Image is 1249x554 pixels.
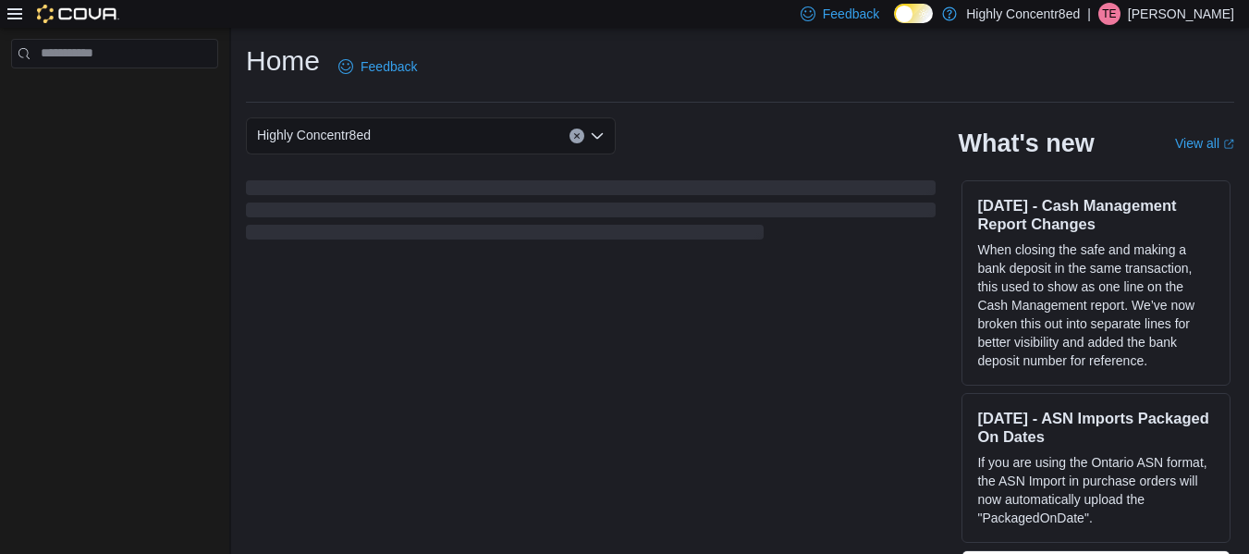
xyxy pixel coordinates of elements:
p: | [1087,3,1091,25]
h3: [DATE] - Cash Management Report Changes [977,196,1215,233]
nav: Complex example [11,72,218,117]
button: Clear input [569,129,584,143]
h1: Home [246,43,320,80]
img: Cova [37,5,119,23]
span: Highly Concentr8ed [257,124,371,146]
a: Feedback [331,48,424,85]
p: [PERSON_NAME] [1128,3,1234,25]
input: Dark Mode [894,4,933,23]
span: Feedback [823,5,879,23]
p: When closing the safe and making a bank deposit in the same transaction, this used to show as one... [977,240,1215,370]
h3: [DATE] - ASN Imports Packaged On Dates [977,409,1215,446]
h2: What's new [958,129,1094,158]
span: Feedback [361,57,417,76]
p: Highly Concentr8ed [966,3,1080,25]
a: View allExternal link [1175,136,1234,151]
div: Tony Espitia [1098,3,1120,25]
span: TE [1102,3,1116,25]
span: Dark Mode [894,23,895,24]
span: Loading [246,184,936,243]
svg: External link [1223,139,1234,150]
button: Open list of options [590,129,605,143]
p: If you are using the Ontario ASN format, the ASN Import in purchase orders will now automatically... [977,453,1215,527]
